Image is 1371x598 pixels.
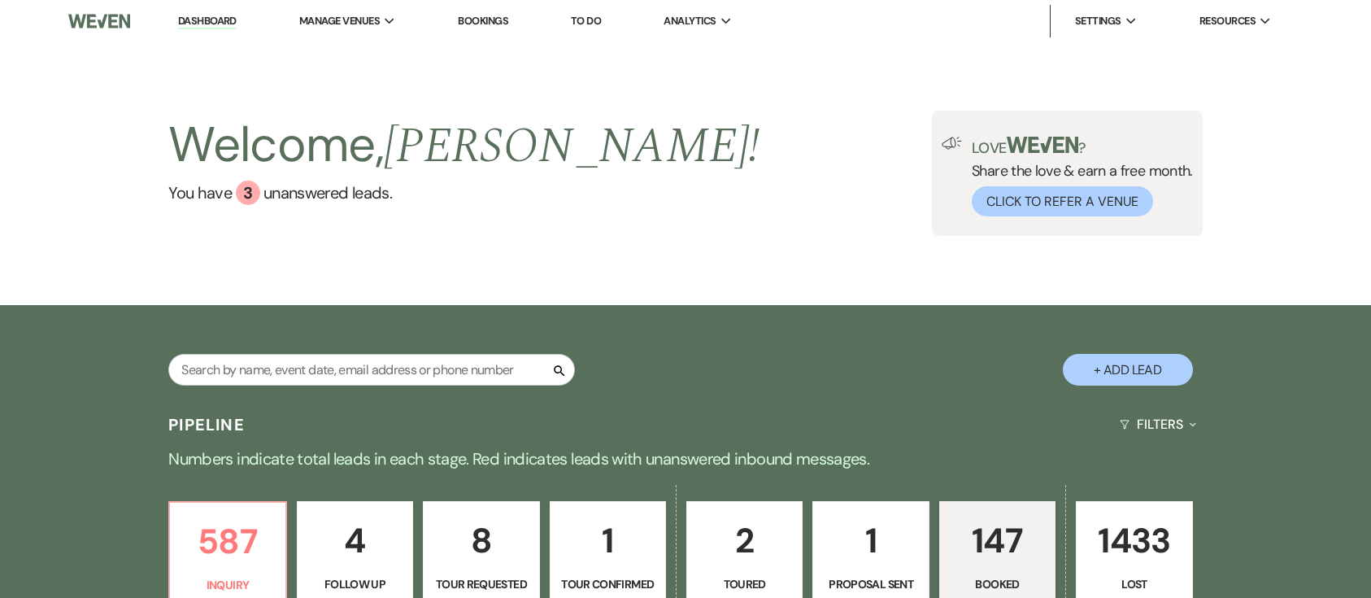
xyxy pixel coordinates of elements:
p: Inquiry [180,576,275,594]
input: Search by name, event date, email address or phone number [168,354,575,386]
span: Settings [1075,13,1121,29]
p: Follow Up [307,575,403,593]
img: Weven Logo [68,4,130,38]
p: Tour Confirmed [560,575,655,593]
p: 1 [560,513,655,568]
a: Bookings [458,14,508,28]
p: Proposal Sent [823,575,918,593]
p: Numbers indicate total leads in each stage. Red indicates leads with unanswered inbound messages. [100,446,1271,472]
span: Resources [1199,13,1256,29]
div: Share the love & earn a free month. [962,137,1193,216]
p: 147 [950,513,1045,568]
a: To Do [571,14,601,28]
div: 3 [236,181,260,205]
p: 1433 [1086,513,1182,568]
span: Manage Venues [299,13,380,29]
p: 2 [697,513,792,568]
p: 1 [823,513,918,568]
span: [PERSON_NAME] ! [384,109,759,184]
p: Booked [950,575,1045,593]
button: + Add Lead [1063,354,1193,386]
h3: Pipeline [168,413,245,436]
p: 587 [180,514,275,569]
button: Click to Refer a Venue [972,186,1153,216]
p: Love ? [972,137,1193,155]
img: weven-logo-green.svg [1007,137,1079,153]
img: loud-speaker-illustration.svg [942,137,962,150]
a: You have 3 unanswered leads. [168,181,759,205]
p: Toured [697,575,792,593]
p: 4 [307,513,403,568]
a: Dashboard [178,14,237,29]
p: Tour Requested [433,575,529,593]
p: 8 [433,513,529,568]
p: Lost [1086,575,1182,593]
h2: Welcome, [168,111,759,181]
span: Analytics [664,13,716,29]
button: Filters [1113,403,1202,446]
